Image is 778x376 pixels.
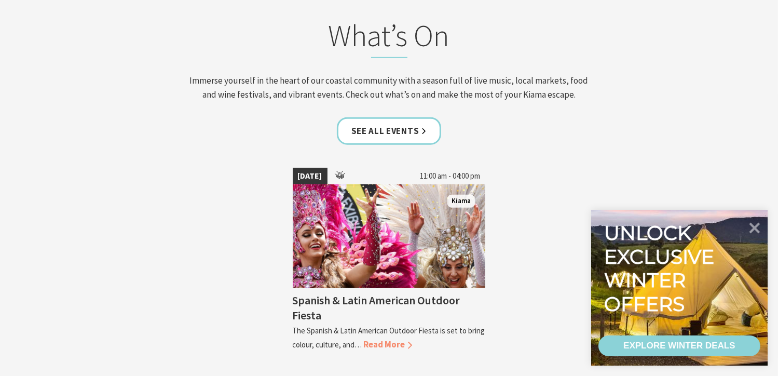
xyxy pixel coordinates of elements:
div: Unlock exclusive winter offers [604,221,719,316]
a: [DATE] 11:00 am - 04:00 pm Dancers in jewelled pink and silver costumes with feathers, holding th... [293,168,486,352]
h2: What’s On [186,18,593,58]
span: [DATE] [293,168,327,184]
a: EXPLORE WINTER DEALS [598,335,760,356]
span: Read More [364,339,412,350]
p: Immerse yourself in the heart of our coastal community with a season full of live music, local ma... [186,74,593,102]
img: Dancers in jewelled pink and silver costumes with feathers, holding their hands up while smiling [293,184,486,288]
div: EXPLORE WINTER DEALS [623,335,735,356]
a: See all Events [337,117,442,145]
span: 11:00 am - 04:00 pm [415,168,485,184]
span: Kiama [447,195,475,208]
p: The Spanish & Latin American Outdoor Fiesta is set to bring colour, culture, and… [293,326,485,350]
h4: Spanish & Latin American Outdoor Fiesta [293,293,460,323]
